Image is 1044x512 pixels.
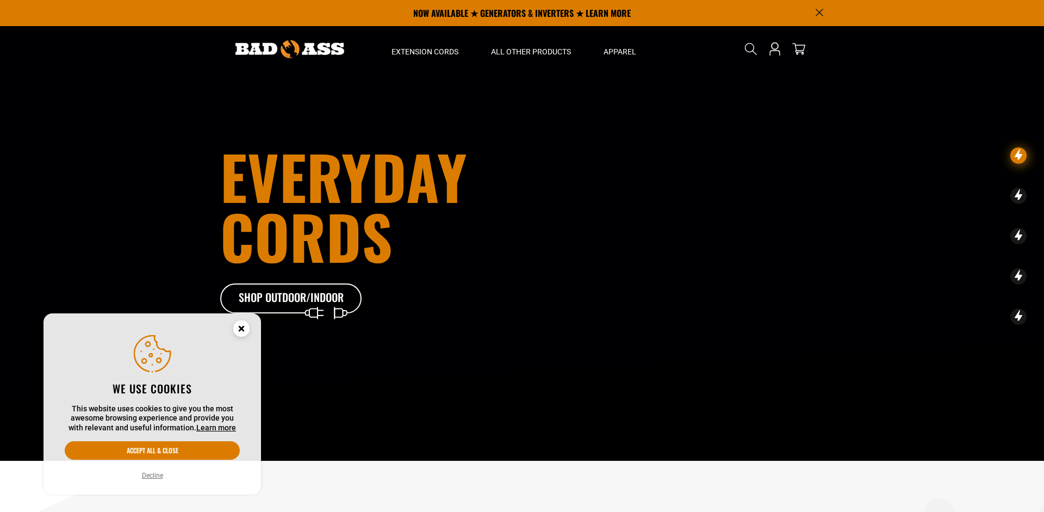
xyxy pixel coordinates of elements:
[604,47,636,57] span: Apparel
[65,404,240,433] p: This website uses cookies to give you the most awesome browsing experience and provide you with r...
[139,470,166,481] button: Decline
[196,423,236,432] a: Learn more
[220,146,582,266] h1: Everyday cords
[220,283,362,314] a: Shop Outdoor/Indoor
[491,47,571,57] span: All Other Products
[375,26,475,72] summary: Extension Cords
[587,26,652,72] summary: Apparel
[391,47,458,57] span: Extension Cords
[742,40,760,58] summary: Search
[65,441,240,460] button: Accept all & close
[65,381,240,396] h2: We use cookies
[475,26,587,72] summary: All Other Products
[43,313,261,495] aside: Cookie Consent
[235,40,344,58] img: Bad Ass Extension Cords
